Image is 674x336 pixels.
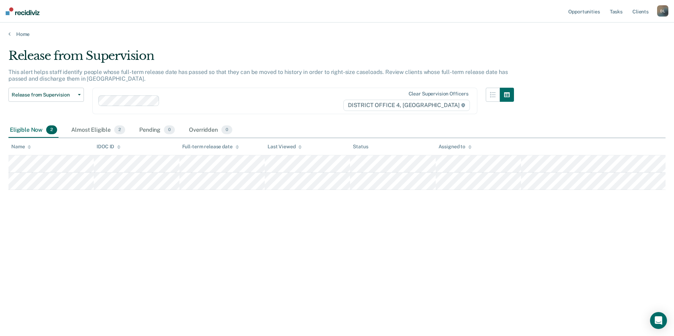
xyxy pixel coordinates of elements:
[188,123,234,138] div: Overridden0
[11,144,31,150] div: Name
[657,5,668,17] button: DL
[657,5,668,17] div: D L
[409,91,468,97] div: Clear supervision officers
[182,144,239,150] div: Full-term release date
[46,125,57,135] span: 2
[8,123,59,138] div: Eligible Now2
[8,31,666,37] a: Home
[6,7,39,15] img: Recidiviz
[268,144,302,150] div: Last Viewed
[353,144,368,150] div: Status
[650,312,667,329] div: Open Intercom Messenger
[70,123,127,138] div: Almost Eligible2
[12,92,75,98] span: Release from Supervision
[8,49,514,69] div: Release from Supervision
[8,69,508,82] p: This alert helps staff identify people whose full-term release date has passed so that they can b...
[114,125,125,135] span: 2
[138,123,176,138] div: Pending0
[97,144,121,150] div: IDOC ID
[8,88,84,102] button: Release from Supervision
[439,144,472,150] div: Assigned to
[343,100,470,111] span: DISTRICT OFFICE 4, [GEOGRAPHIC_DATA]
[164,125,175,135] span: 0
[221,125,232,135] span: 0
